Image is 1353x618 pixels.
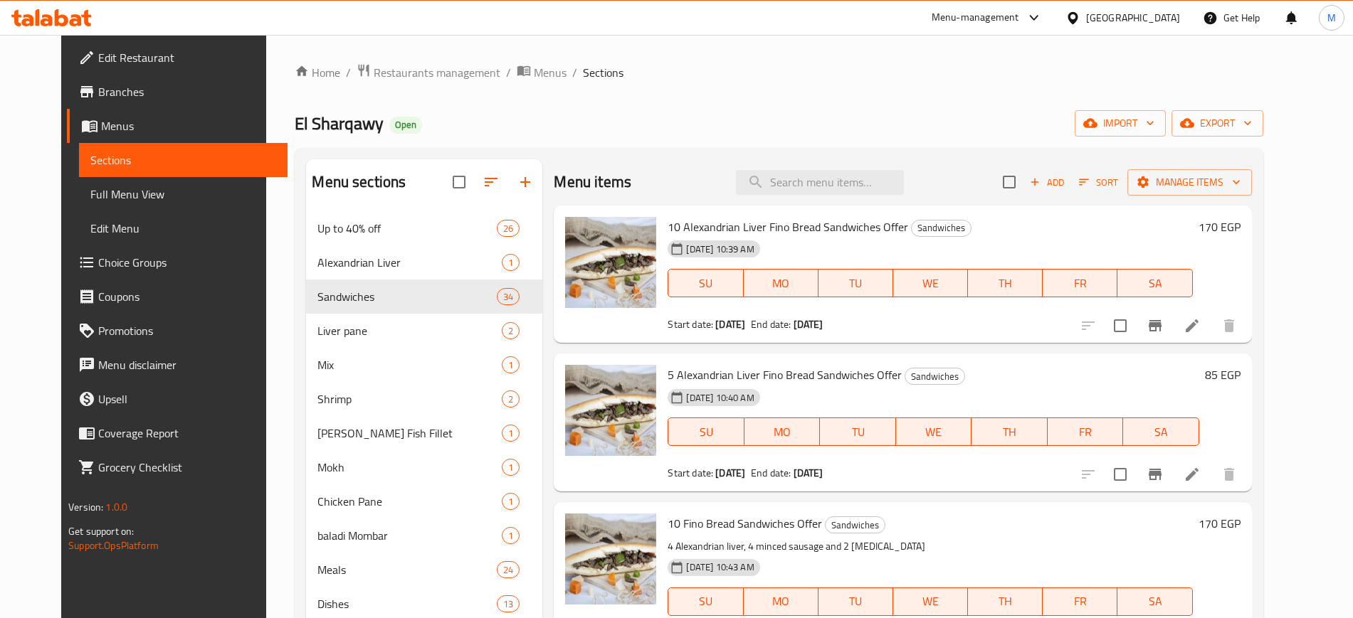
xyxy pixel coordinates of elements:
[1205,365,1241,385] h6: 85 EGP
[68,536,159,555] a: Support.OpsPlatform
[67,279,287,314] a: Coupons
[1043,269,1117,297] button: FR
[67,109,287,143] a: Menus
[502,529,519,543] span: 1
[744,269,818,297] button: MO
[905,368,965,385] div: Sandwiches
[1048,273,1112,294] span: FR
[1212,457,1246,491] button: delete
[79,143,287,177] a: Sections
[1043,587,1117,616] button: FR
[497,222,519,235] span: 26
[751,315,791,334] span: End date:
[1117,587,1192,616] button: SA
[90,186,275,203] span: Full Menu View
[317,425,502,442] div: Zander Fish Fillet
[668,269,743,297] button: SU
[818,269,893,297] button: TU
[317,493,502,510] span: Chicken Pane
[502,256,519,270] span: 1
[1199,217,1241,237] h6: 170 EGP
[79,211,287,245] a: Edit Menu
[583,64,623,81] span: Sections
[820,417,895,446] button: TU
[893,587,968,616] button: WE
[749,591,813,612] span: MO
[98,254,275,271] span: Choice Groups
[317,220,497,237] span: Up to 40% off
[899,591,962,612] span: WE
[317,356,502,373] span: Mix
[1075,110,1166,137] button: import
[389,119,422,131] span: Open
[1028,174,1066,191] span: Add
[680,391,759,405] span: [DATE] 10:40 AM
[374,64,500,81] span: Restaurants management
[534,64,567,81] span: Menus
[1048,417,1123,446] button: FR
[824,273,888,294] span: TU
[317,595,497,612] span: Dishes
[306,211,542,245] div: Up to 40% off26
[389,117,422,134] div: Open
[818,587,893,616] button: TU
[565,513,656,604] img: 10 Fino Bread Sandwiches Offer
[346,64,351,81] li: /
[502,427,519,440] span: 1
[67,348,287,382] a: Menu disclaimer
[317,288,497,305] span: Sandwiches
[1024,171,1070,193] button: Add
[911,220,972,237] div: Sandwiches
[517,63,567,82] a: Menus
[1123,417,1199,446] button: SA
[826,517,885,533] span: Sandwiches
[744,587,818,616] button: MO
[794,464,823,482] b: [DATE]
[306,450,542,484] div: Mokh1
[1138,309,1172,343] button: Branch-specific-item
[317,322,502,339] span: Liver pane
[972,417,1047,446] button: TH
[306,553,542,587] div: Meals24
[317,425,502,442] span: [PERSON_NAME] Fish Fillet
[668,417,744,446] button: SU
[1105,459,1135,489] span: Select to update
[968,269,1043,297] button: TH
[67,75,287,109] a: Branches
[497,597,519,611] span: 13
[306,518,542,553] div: baladi Mombar1
[306,382,542,416] div: Shrimp2
[715,315,745,334] b: [DATE]
[912,220,971,236] span: Sandwiches
[317,390,502,407] div: Shrimp
[1199,513,1241,533] h6: 170 EGP
[502,390,520,407] div: items
[317,459,502,476] span: Mokh
[668,364,902,385] span: 5 Alexandrian Liver Fino Bread Sandwiches Offer
[67,314,287,348] a: Promotions
[715,464,745,482] b: [DATE]
[502,324,519,338] span: 2
[1053,422,1117,442] span: FR
[572,64,577,81] li: /
[968,587,1043,616] button: TH
[444,167,474,197] span: Select all sections
[68,498,103,516] span: Version:
[317,254,502,271] span: Alexandrian Liver
[502,495,519,508] span: 1
[1086,10,1180,26] div: [GEOGRAPHIC_DATA]
[68,522,134,540] span: Get support on:
[565,217,656,308] img: 10 Alexandrian Liver Fino Bread Sandwiches Offer
[1070,171,1127,193] span: Sort items
[825,516,885,533] div: Sandwiches
[497,220,520,237] div: items
[295,63,1263,82] nav: breadcrumb
[974,273,1037,294] span: TH
[1129,422,1193,442] span: SA
[502,393,519,406] span: 2
[1105,311,1135,341] span: Select to update
[506,64,511,81] li: /
[1123,273,1186,294] span: SA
